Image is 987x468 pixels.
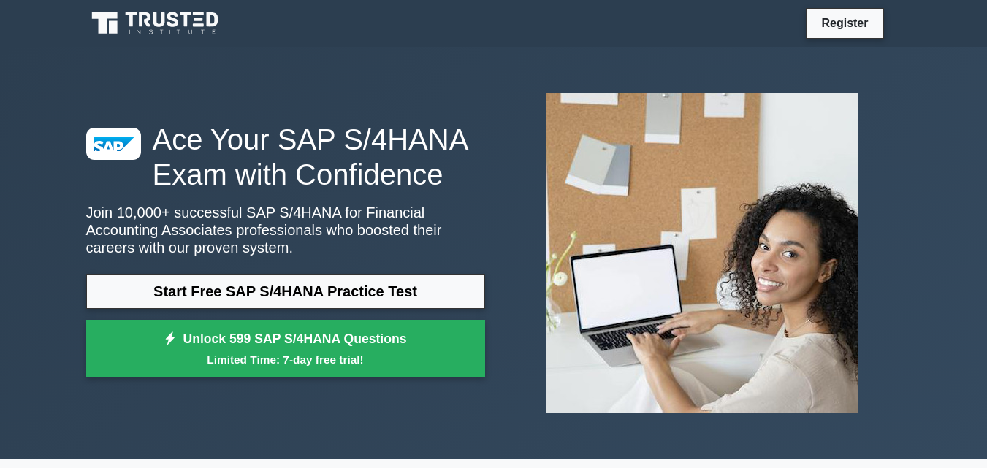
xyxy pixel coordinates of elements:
[86,204,485,256] p: Join 10,000+ successful SAP S/4HANA for Financial Accounting Associates professionals who boosted...
[86,320,485,378] a: Unlock 599 SAP S/4HANA QuestionsLimited Time: 7-day free trial!
[104,351,467,368] small: Limited Time: 7-day free trial!
[86,122,485,192] h1: Ace Your SAP S/4HANA Exam with Confidence
[812,14,877,32] a: Register
[86,274,485,309] a: Start Free SAP S/4HANA Practice Test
